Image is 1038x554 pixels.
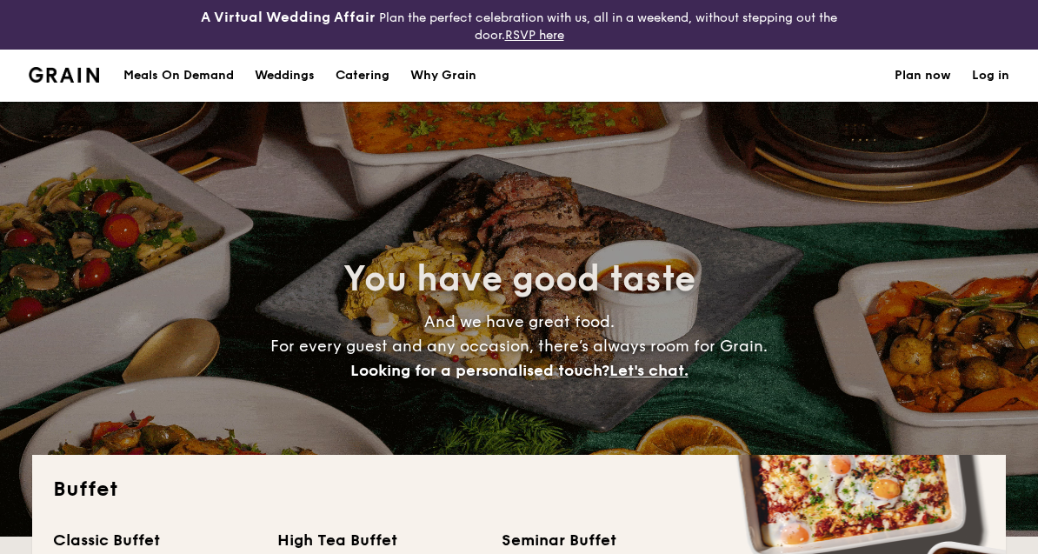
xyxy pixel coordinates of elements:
[255,50,315,102] div: Weddings
[277,528,481,552] div: High Tea Buffet
[505,28,564,43] a: RSVP here
[325,50,400,102] a: Catering
[53,476,985,504] h2: Buffet
[336,50,389,102] h1: Catering
[270,312,768,380] span: And we have great food. For every guest and any occasion, there’s always room for Grain.
[53,528,256,552] div: Classic Buffet
[123,50,234,102] div: Meals On Demand
[972,50,1009,102] a: Log in
[201,7,376,28] h4: A Virtual Wedding Affair
[410,50,476,102] div: Why Grain
[400,50,487,102] a: Why Grain
[343,258,695,300] span: You have good taste
[173,7,865,43] div: Plan the perfect celebration with us, all in a weekend, without stepping out the door.
[895,50,951,102] a: Plan now
[502,528,705,552] div: Seminar Buffet
[350,361,609,380] span: Looking for a personalised touch?
[113,50,244,102] a: Meals On Demand
[29,67,99,83] img: Grain
[609,361,689,380] span: Let's chat.
[29,67,99,83] a: Logotype
[244,50,325,102] a: Weddings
